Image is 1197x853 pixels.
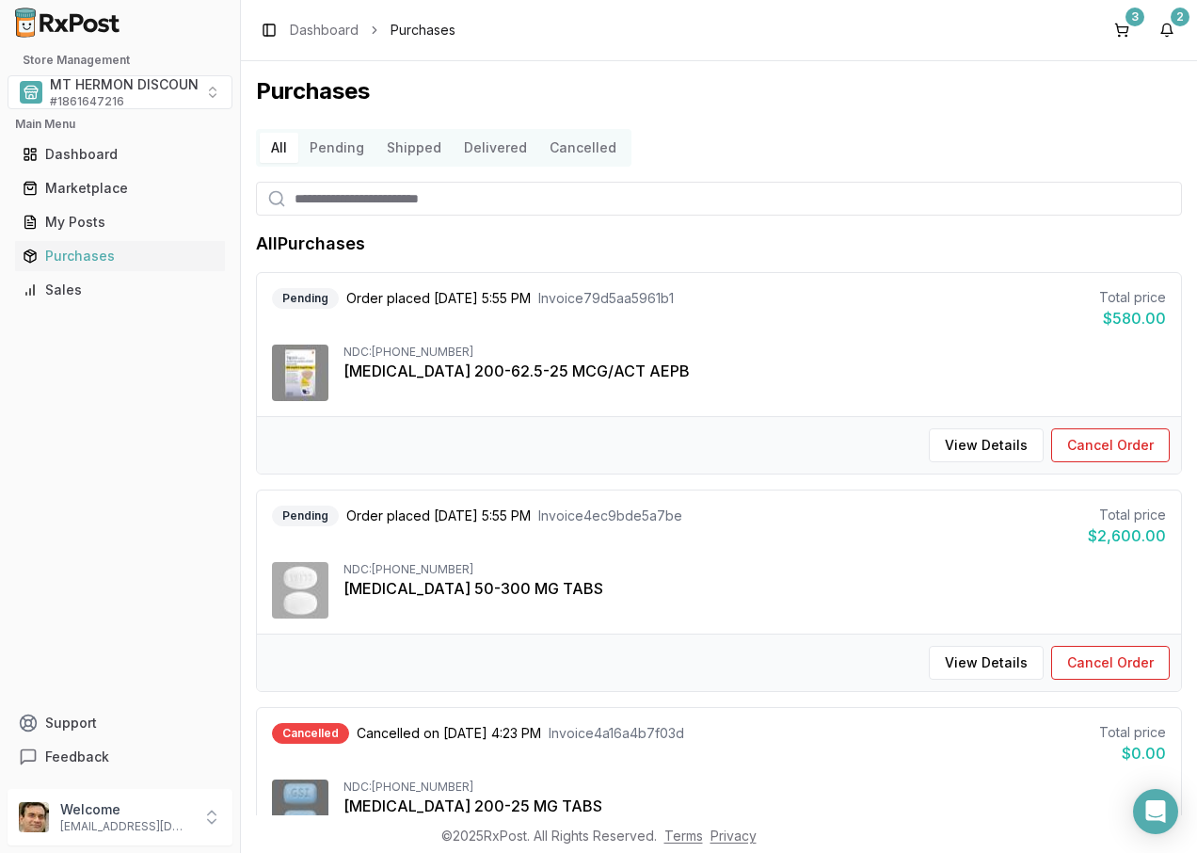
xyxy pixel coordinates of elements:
[290,21,455,40] nav: breadcrumb
[1171,8,1189,26] div: 2
[1107,15,1137,45] button: 3
[272,780,328,836] img: Descovy 200-25 MG TABS
[256,231,365,257] h1: All Purchases
[8,740,232,774] button: Feedback
[710,828,757,844] a: Privacy
[60,819,191,834] p: [EMAIL_ADDRESS][DOMAIN_NAME]
[256,76,1182,106] h1: Purchases
[391,21,455,40] span: Purchases
[8,241,232,271] button: Purchases
[375,133,453,163] button: Shipped
[346,507,531,525] span: Order placed [DATE] 5:55 PM
[343,780,1166,795] div: NDC: [PHONE_NUMBER]
[298,133,375,163] button: Pending
[343,795,1166,817] div: [MEDICAL_DATA] 200-25 MG TABS
[23,179,217,198] div: Marketplace
[1099,723,1166,742] div: Total price
[23,145,217,164] div: Dashboard
[8,706,232,740] button: Support
[15,171,225,205] a: Marketplace
[357,724,541,743] span: Cancelled on [DATE] 4:23 PM
[272,288,339,309] div: Pending
[8,53,232,68] h2: Store Management
[1099,307,1166,330] div: $580.00
[15,137,225,171] a: Dashboard
[272,506,339,526] div: Pending
[1133,789,1178,834] div: Open Intercom Messenger
[15,205,225,239] a: My Posts
[15,239,225,273] a: Purchases
[343,562,1166,577] div: NDC: [PHONE_NUMBER]
[343,360,1166,382] div: [MEDICAL_DATA] 200-62.5-25 MCG/ACT AEPB
[549,724,684,743] span: Invoice 4a16a4b7f03d
[664,828,703,844] a: Terms
[45,748,109,766] span: Feedback
[538,289,674,308] span: Invoice 79d5aa5961b1
[260,133,298,163] button: All
[8,139,232,169] button: Dashboard
[929,646,1044,680] button: View Details
[1088,524,1166,547] div: $2,600.00
[15,273,225,307] a: Sales
[272,345,328,401] img: Trelegy Ellipta 200-62.5-25 MCG/ACT AEPB
[60,800,191,819] p: Welcome
[1152,15,1182,45] button: 2
[50,75,285,94] span: MT HERMON DISCOUNT PHARMACY
[272,562,328,619] img: Dovato 50-300 MG TABS
[23,213,217,232] div: My Posts
[23,281,217,299] div: Sales
[343,345,1166,360] div: NDC: [PHONE_NUMBER]
[1088,506,1166,524] div: Total price
[538,133,628,163] button: Cancelled
[15,117,225,132] h2: Main Menu
[19,802,49,832] img: User avatar
[453,133,538,163] button: Delivered
[1125,8,1144,26] div: 3
[8,207,232,237] button: My Posts
[929,428,1044,462] button: View Details
[272,723,349,744] div: Cancelled
[290,21,359,40] a: Dashboard
[346,289,531,308] span: Order placed [DATE] 5:55 PM
[8,275,232,305] button: Sales
[8,75,232,109] button: Select a view
[1099,742,1166,764] div: $0.00
[23,247,217,266] div: Purchases
[343,577,1166,600] div: [MEDICAL_DATA] 50-300 MG TABS
[8,173,232,203] button: Marketplace
[8,8,128,38] img: RxPost Logo
[1099,288,1166,307] div: Total price
[1051,646,1170,680] button: Cancel Order
[538,507,682,525] span: Invoice 4ec9bde5a7be
[50,94,124,109] span: # 1861647216
[1051,428,1170,462] button: Cancel Order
